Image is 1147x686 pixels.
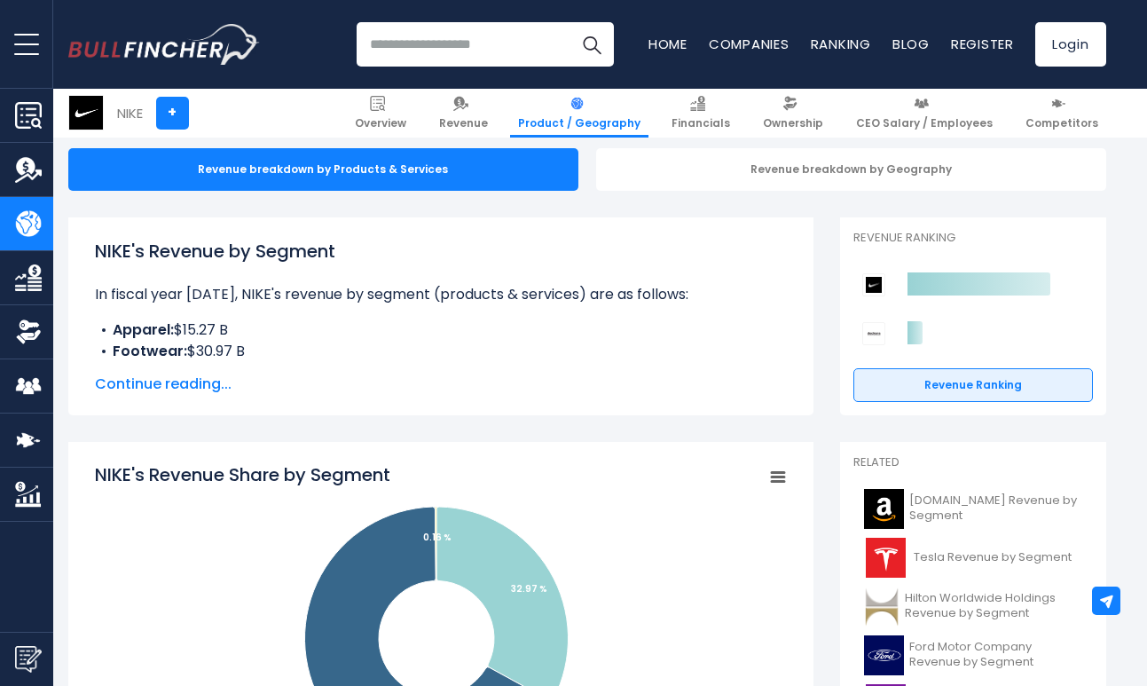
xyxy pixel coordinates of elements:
[431,89,496,138] a: Revenue
[95,319,787,341] li: $15.27 B
[1025,116,1098,130] span: Competitors
[811,35,871,53] a: Ranking
[15,319,42,345] img: Ownership
[853,231,1093,246] p: Revenue Ranking
[864,587,900,627] img: HLT logo
[709,35,790,53] a: Companies
[1035,22,1106,67] a: Login
[423,531,452,544] tspan: 0.16 %
[68,24,259,65] a: Go to homepage
[848,89,1001,138] a: CEO Salary / Employees
[763,116,823,130] span: Ownership
[892,35,930,53] a: Blog
[853,455,1093,470] p: Related
[755,89,831,138] a: Ownership
[510,89,648,138] a: Product / Geography
[862,273,885,296] img: NIKE competitors logo
[95,462,390,487] tspan: NIKE's Revenue Share by Segment
[864,489,904,529] img: AMZN logo
[117,103,143,123] div: NIKE
[864,635,904,675] img: F logo
[909,640,1082,670] span: Ford Motor Company Revenue by Segment
[853,533,1093,582] a: Tesla Revenue by Segment
[1017,89,1106,138] a: Competitors
[856,116,993,130] span: CEO Salary / Employees
[518,116,640,130] span: Product / Geography
[355,116,406,130] span: Overview
[909,493,1082,524] span: [DOMAIN_NAME] Revenue by Segment
[951,35,1014,53] a: Register
[853,485,1093,533] a: [DOMAIN_NAME] Revenue by Segment
[68,24,260,65] img: Bullfincher logo
[914,550,1072,565] span: Tesla Revenue by Segment
[68,148,578,191] div: Revenue breakdown by Products & Services
[596,148,1106,191] div: Revenue breakdown by Geography
[113,341,187,361] b: Footwear:
[95,341,787,362] li: $30.97 B
[570,22,614,67] button: Search
[853,582,1093,631] a: Hilton Worldwide Holdings Revenue by Segment
[113,319,174,340] b: Apparel:
[648,35,687,53] a: Home
[672,116,730,130] span: Financials
[853,631,1093,680] a: Ford Motor Company Revenue by Segment
[439,116,488,130] span: Revenue
[905,591,1081,621] span: Hilton Worldwide Holdings Revenue by Segment
[862,322,885,345] img: Deckers Outdoor Corporation competitors logo
[853,368,1093,402] a: Revenue Ranking
[95,238,787,264] h1: NIKE's Revenue by Segment
[95,374,787,395] span: Continue reading...
[864,538,908,578] img: TSLA logo
[511,582,547,595] tspan: 32.97 %
[69,96,103,130] img: NKE logo
[664,89,738,138] a: Financials
[156,97,189,130] a: +
[95,284,787,305] p: In fiscal year [DATE], NIKE's revenue by segment (products & services) are as follows:
[347,89,414,138] a: Overview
